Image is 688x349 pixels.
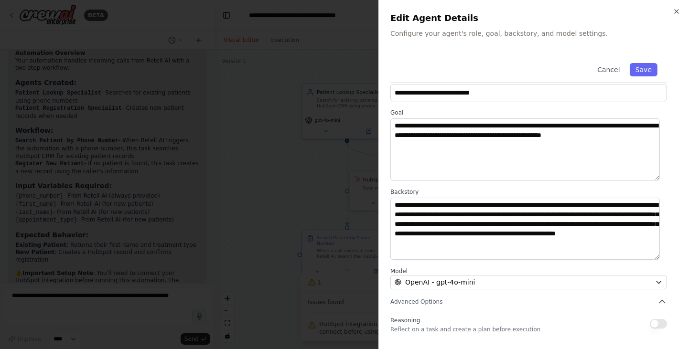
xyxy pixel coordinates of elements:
[390,297,667,307] button: Advanced Options
[390,317,420,324] span: Reasoning
[390,188,667,196] label: Backstory
[405,277,475,287] span: OpenAI - gpt-4o-mini
[390,326,540,333] p: Reflect on a task and create a plan before execution
[390,11,677,25] h2: Edit Agent Details
[390,109,667,116] label: Goal
[390,298,442,306] span: Advanced Options
[390,267,667,275] label: Model
[390,29,677,38] p: Configure your agent's role, goal, backstory, and model settings.
[591,63,625,76] button: Cancel
[390,275,667,289] button: OpenAI - gpt-4o-mini
[630,63,657,76] button: Save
